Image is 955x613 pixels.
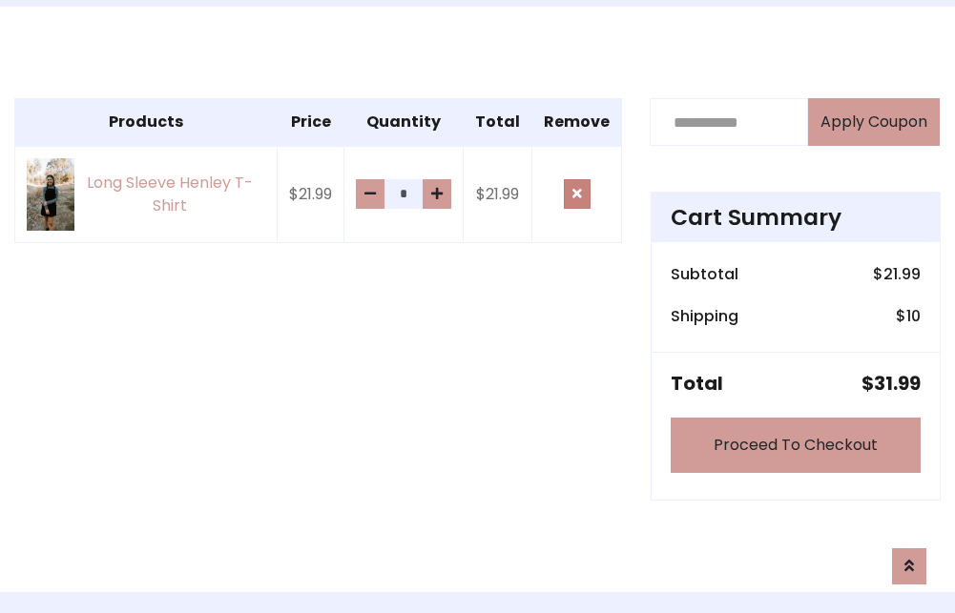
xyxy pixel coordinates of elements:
h6: $ [873,265,921,283]
span: 10 [906,305,921,327]
h6: $ [896,307,921,325]
button: Apply Coupon [808,98,940,146]
th: Quantity [344,99,464,147]
a: Long Sleeve Henley T-Shirt [27,158,265,230]
th: Remove [532,99,622,147]
span: 31.99 [874,370,921,397]
td: $21.99 [464,146,532,242]
h6: Shipping [671,307,738,325]
h6: Subtotal [671,265,738,283]
h5: $ [862,372,921,395]
h5: Total [671,372,723,395]
th: Price [278,99,344,147]
span: 21.99 [883,263,921,285]
a: Proceed To Checkout [671,418,921,473]
th: Total [464,99,532,147]
h4: Cart Summary [671,204,921,231]
th: Products [15,99,278,147]
td: $21.99 [278,146,344,242]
